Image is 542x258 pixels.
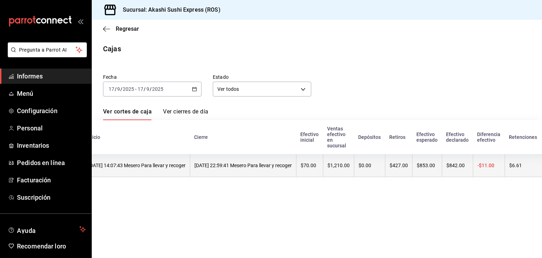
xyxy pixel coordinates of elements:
[389,134,405,140] font: Retiros
[103,108,152,115] font: Ver cortes de caja
[300,131,319,143] font: Efectivo inicial
[17,176,51,184] font: Facturación
[116,25,139,32] font: Regresar
[17,72,43,80] font: Informes
[103,108,208,120] div: pestañas de navegación
[17,90,34,97] font: Menú
[19,47,67,53] font: Pregunta a Parrot AI
[5,51,87,59] a: Pregunta a Parrot AI
[117,86,120,92] input: --
[17,159,65,166] font: Pedidos en línea
[103,74,117,80] font: Fecha
[122,86,134,92] input: ----
[146,86,150,92] input: --
[213,74,229,80] font: Estado
[135,86,137,92] font: -
[194,134,208,140] font: Cierre
[327,163,350,168] font: $1,210.00
[115,86,117,92] font: /
[78,18,83,24] button: abrir_cajón_menú
[359,163,371,168] font: $0.00
[103,45,121,53] font: Cajas
[17,124,43,132] font: Personal
[509,163,522,168] font: $6.61
[194,163,292,168] font: [DATE] 22:59:41 Mesero Para llevar y recoger
[137,86,144,92] input: --
[163,108,208,115] font: Ver cierres de día
[88,134,100,140] font: Inicio
[390,163,408,168] font: $427.00
[446,163,465,168] font: $842.00
[417,163,435,168] font: $853.00
[301,163,316,168] font: $70.00
[416,131,438,143] font: Efectivo esperado
[17,242,66,250] font: Recomendar loro
[17,142,49,149] font: Inventarios
[327,126,346,148] font: Ventas efectivo en sucursal
[120,86,122,92] font: /
[88,163,186,168] font: [DATE] 14:07:43 Mesero Para llevar y recoger
[144,86,146,92] font: /
[123,6,221,13] font: Sucursal: Akashi Sushi Express (ROS)
[17,227,36,234] font: Ayuda
[108,86,115,92] input: --
[217,86,239,92] font: Ver todos
[103,25,139,32] button: Regresar
[8,42,87,57] button: Pregunta a Parrot AI
[358,134,381,140] font: Depósitos
[477,131,500,143] font: Diferencia efectivo
[150,86,152,92] font: /
[17,194,50,201] font: Suscripción
[509,134,537,140] font: Retenciones
[152,86,164,92] input: ----
[477,163,494,168] font: -$11.00
[446,131,469,143] font: Efectivo declarado
[17,107,58,115] font: Configuración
